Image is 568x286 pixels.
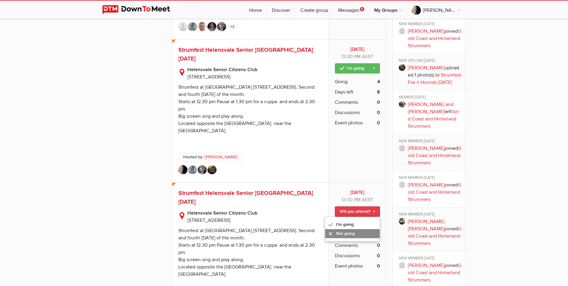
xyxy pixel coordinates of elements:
[408,145,461,166] a: Gold Coast and Hinterland Strummers
[408,28,461,49] a: Gold Coast and Hinterland Strummers
[333,1,369,19] a: Messages5
[178,228,315,284] div: Strumfest at [GEOGRAPHIC_DATA] [STREET_ADDRESS]. Second and fourth [DATE] of the month. Starts at...
[408,101,461,130] p: left
[207,165,216,174] img: Henk Brent
[228,22,237,31] a: +2
[399,175,461,181] div: NEW MEMBER,
[335,78,348,85] span: Going
[244,1,267,19] a: Home
[399,21,461,28] div: NEW MEMBER,
[408,262,461,284] p: joined
[408,109,459,129] a: Gold Coast and Hinterland Strummers
[325,220,380,229] a: I'm going
[325,229,380,238] a: Not going
[408,28,444,34] a: [PERSON_NAME]
[424,139,435,143] span: [DATE]
[335,88,353,96] span: Days left
[178,22,187,31] img: Jan S.
[408,181,461,203] p: joined
[408,101,454,115] a: [PERSON_NAME] and [PERSON_NAME]
[362,197,373,203] span: Australia/Brisbane
[377,109,380,116] b: 0
[178,84,315,141] div: Strumfest at [GEOGRAPHIC_DATA] [STREET_ADDRESS]. Second and fourth [DATE] of the month. Starts at...
[377,78,380,85] b: 4
[408,218,461,247] p: joined
[342,54,361,60] span: 12:30 PM
[408,226,461,246] a: Gold Coast and Hinterland Strummers
[217,22,226,31] img: Claire P
[408,262,444,268] a: [PERSON_NAME]
[178,165,187,174] img: Bronwen Ashby
[377,99,380,106] b: 0
[296,1,333,19] a: Create group
[362,54,373,60] span: Australia/Brisbane
[369,1,407,19] a: My Groups
[187,66,322,73] b: Helensvale Senior Citizens Club
[335,262,363,270] span: Event photos
[335,63,380,74] a: I'm going
[188,22,197,31] img: Topsy
[424,256,435,261] span: [DATE]
[408,219,444,232] a: [PERSON_NAME] [PERSON_NAME]
[377,88,380,96] b: 8
[205,154,238,160] a: [PERSON_NAME]
[415,95,426,100] span: [DATE]
[335,252,360,259] span: Discussions
[198,22,207,31] img: Bob Lewis
[408,182,461,202] a: Gold Coast and Hinterland Strummers
[360,7,364,11] span: 5
[399,256,461,262] div: NEW MEMBER,
[198,165,207,174] img: Claire P
[187,209,322,217] b: Helensvale Senior Citizens Club
[424,21,435,26] span: [DATE]
[408,182,444,188] a: [PERSON_NAME]
[335,242,358,249] span: Comments
[342,197,361,203] span: 12:30 PM
[377,119,380,127] b: 0
[424,212,435,217] span: [DATE]
[424,175,435,180] span: [DATE]
[335,206,380,217] a: Will you attend?
[408,145,461,166] p: joined
[408,262,461,283] a: Gold Coast and Hinterland Strummers
[377,252,380,259] b: 0
[335,99,358,106] span: Comments
[335,109,360,116] span: Discussions
[408,64,461,86] p: uploaded 1 photo(s) to
[377,242,380,249] b: 0
[399,212,461,218] div: NEW MEMBER,
[408,28,461,49] p: joined
[399,58,461,64] div: NEW UPLOAD,
[267,1,295,19] a: Discover
[102,5,180,14] img: DownToMeet
[207,22,216,31] img: Ursula Purss
[188,165,197,174] img: Topsy
[335,46,380,53] b: [DATE]
[424,58,435,63] span: [DATE]
[399,139,461,145] div: NEW MEMBER,
[399,95,461,101] div: MEMBER,
[408,145,444,151] a: [PERSON_NAME]
[408,65,444,71] a: [PERSON_NAME]
[187,74,230,80] span: [STREET_ADDRESS]
[377,262,380,270] b: 0
[187,217,230,223] span: [STREET_ADDRESS]
[178,152,243,162] p: Hosted by:
[178,189,313,205] a: Strumfest Helensvale Senior [GEOGRAPHIC_DATA] [DATE]
[335,189,380,196] b: [DATE]
[407,1,465,19] a: [PERSON_NAME]
[178,46,313,62] a: Strumfest Helensvale Senior [GEOGRAPHIC_DATA] [DATE]
[335,119,363,127] span: Event photos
